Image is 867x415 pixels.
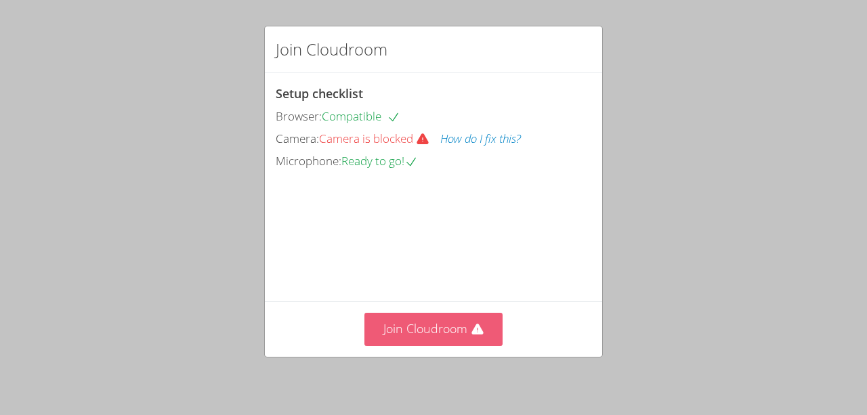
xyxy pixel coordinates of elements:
[276,37,387,62] h2: Join Cloudroom
[276,153,341,169] span: Microphone:
[319,131,440,146] span: Camera is blocked
[276,108,322,124] span: Browser:
[276,85,363,102] span: Setup checklist
[364,313,503,346] button: Join Cloudroom
[276,131,319,146] span: Camera:
[322,108,400,124] span: Compatible
[440,129,521,149] button: How do I fix this?
[341,153,418,169] span: Ready to go!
